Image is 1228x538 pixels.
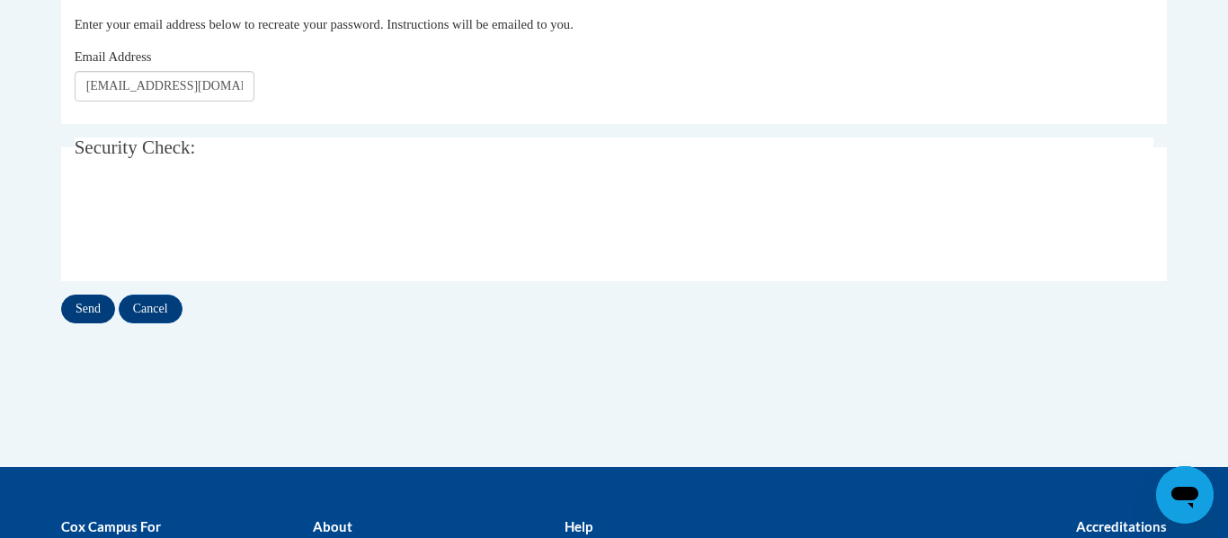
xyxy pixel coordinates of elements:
b: Accreditations [1076,518,1167,534]
span: Email Address [75,49,152,64]
input: Cancel [119,295,182,323]
span: Enter your email address below to recreate your password. Instructions will be emailed to you. [75,17,574,31]
b: Help [565,518,592,534]
iframe: reCAPTCHA [75,189,348,259]
b: About [313,518,352,534]
input: Email [75,71,254,101]
iframe: Button to launch messaging window [1156,466,1214,524]
b: Cox Campus For [61,518,161,534]
span: Security Check: [75,137,196,158]
input: Send [61,295,115,323]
